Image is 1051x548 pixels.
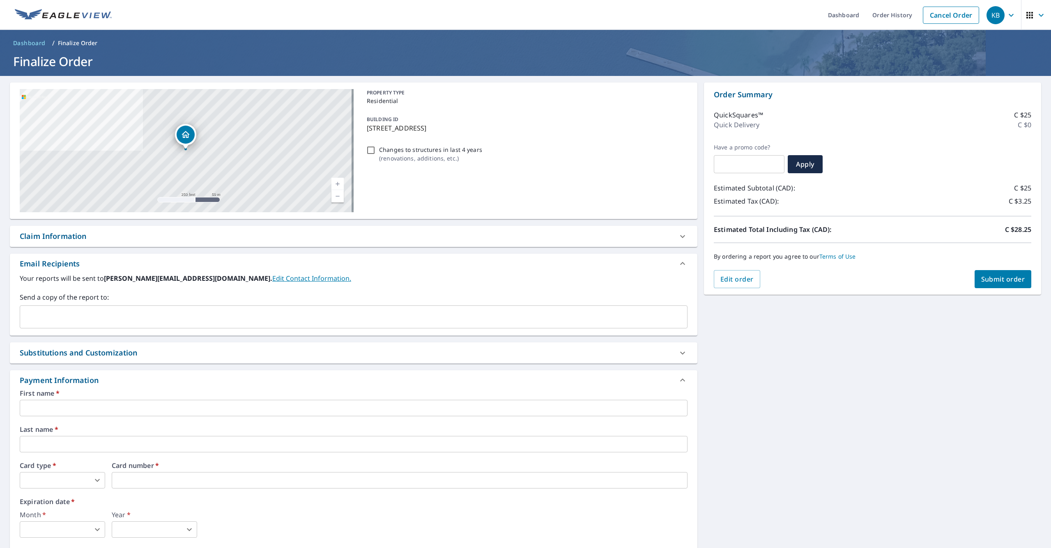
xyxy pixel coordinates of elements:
[20,292,688,302] label: Send a copy of the report to:
[714,144,784,151] label: Have a promo code?
[331,178,344,190] a: Current Level 17, Zoom In
[20,258,80,269] div: Email Recipients
[112,511,197,518] label: Year
[20,347,138,358] div: Substitutions and Customization
[1014,183,1031,193] p: C $25
[10,37,1041,50] nav: breadcrumb
[379,145,482,154] p: Changes to structures in last 4 years
[20,498,688,505] label: Expiration date
[20,511,105,518] label: Month
[714,120,759,130] p: Quick Delivery
[13,39,46,47] span: Dashboard
[1018,120,1031,130] p: C $0
[714,270,760,288] button: Edit order
[367,89,684,96] p: PROPERTY TYPE
[20,273,688,283] label: Your reports will be sent to
[714,183,873,193] p: Estimated Subtotal (CAD):
[20,390,688,397] label: First name
[20,462,105,469] label: Card type
[331,190,344,202] a: Current Level 17, Zoom Out
[714,89,1031,100] p: Order Summary
[52,38,55,48] li: /
[788,155,823,173] button: Apply
[1005,225,1031,234] p: C $28.25
[175,124,196,149] div: Dropped pin, building 1, Residential property, 8 CEDAR RD OTTAWA ON K1J6L4
[379,154,482,163] p: ( renovations, additions, etc. )
[10,342,697,363] div: Substitutions and Customization
[367,123,684,133] p: [STREET_ADDRESS]
[15,9,112,21] img: EV Logo
[20,472,105,488] div: ​
[112,462,688,469] label: Card number
[987,6,1005,24] div: KB
[10,254,697,273] div: Email Recipients
[714,225,873,234] p: Estimated Total Including Tax (CAD):
[975,270,1032,288] button: Submit order
[20,426,688,433] label: Last name
[720,275,754,284] span: Edit order
[20,231,87,242] div: Claim Information
[367,96,684,105] p: Residential
[819,252,856,260] a: Terms of Use
[923,7,979,24] a: Cancel Order
[714,110,763,120] p: QuickSquares™
[367,116,398,123] p: BUILDING ID
[58,39,98,47] p: Finalize Order
[20,521,105,538] div: ​
[112,521,197,538] div: ​
[1009,196,1031,206] p: C $3.25
[272,274,351,283] a: EditContactInfo
[981,275,1025,284] span: Submit order
[10,370,697,390] div: Payment Information
[20,375,102,386] div: Payment Information
[104,274,272,283] b: [PERSON_NAME][EMAIL_ADDRESS][DOMAIN_NAME].
[10,226,697,247] div: Claim Information
[794,160,816,169] span: Apply
[10,37,49,50] a: Dashboard
[10,53,1041,70] h1: Finalize Order
[714,196,873,206] p: Estimated Tax (CAD):
[714,253,1031,260] p: By ordering a report you agree to our
[1014,110,1031,120] p: C $25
